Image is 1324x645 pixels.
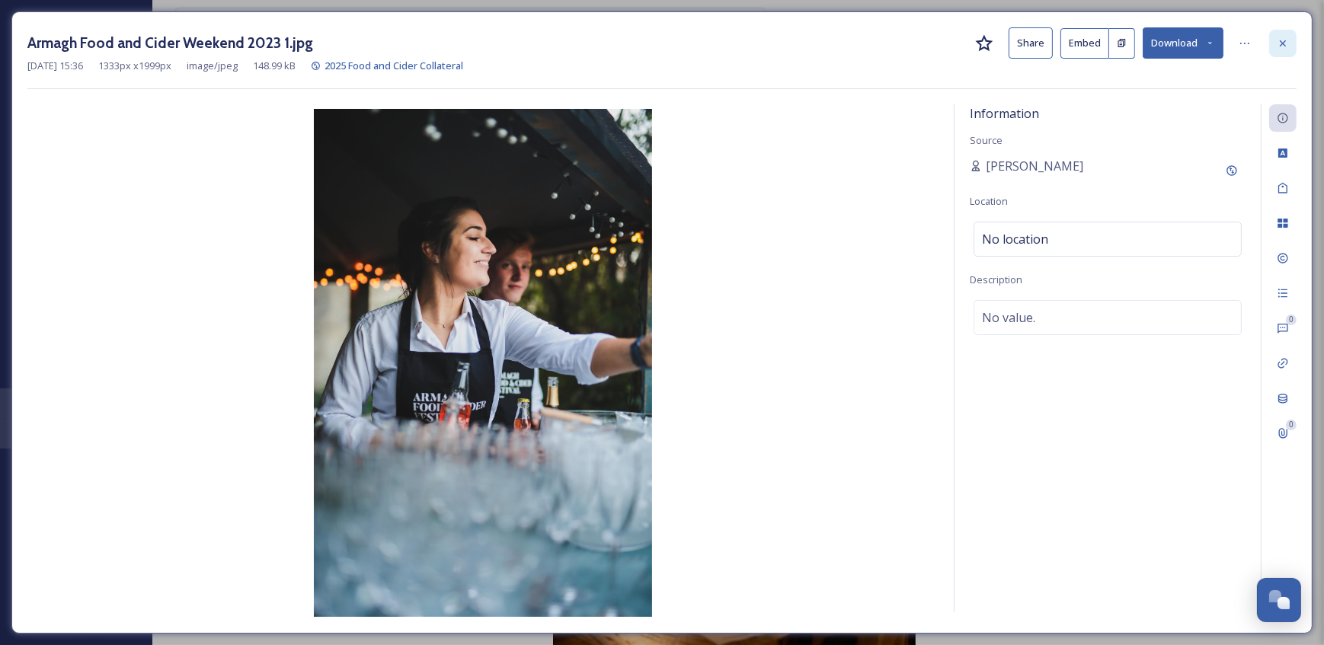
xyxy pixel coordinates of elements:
[27,59,83,73] span: [DATE] 15:36
[1060,28,1109,59] button: Embed
[970,194,1008,208] span: Location
[253,59,296,73] span: 148.99 kB
[986,157,1083,175] span: [PERSON_NAME]
[27,109,939,617] img: Armagh%20Food%20and%20Cider%20Weekend%202023%201.jpg
[187,59,238,73] span: image/jpeg
[1143,27,1223,59] button: Download
[982,308,1035,327] span: No value.
[1286,420,1297,430] div: 0
[982,230,1048,248] span: No location
[970,105,1039,122] span: Information
[27,32,313,54] h3: Armagh Food and Cider Weekend 2023 1.jpg
[1286,315,1297,325] div: 0
[970,133,1003,147] span: Source
[1257,578,1301,622] button: Open Chat
[970,273,1022,286] span: Description
[98,59,171,73] span: 1333 px x 1999 px
[1009,27,1053,59] button: Share
[325,59,463,72] span: 2025 Food and Cider Collateral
